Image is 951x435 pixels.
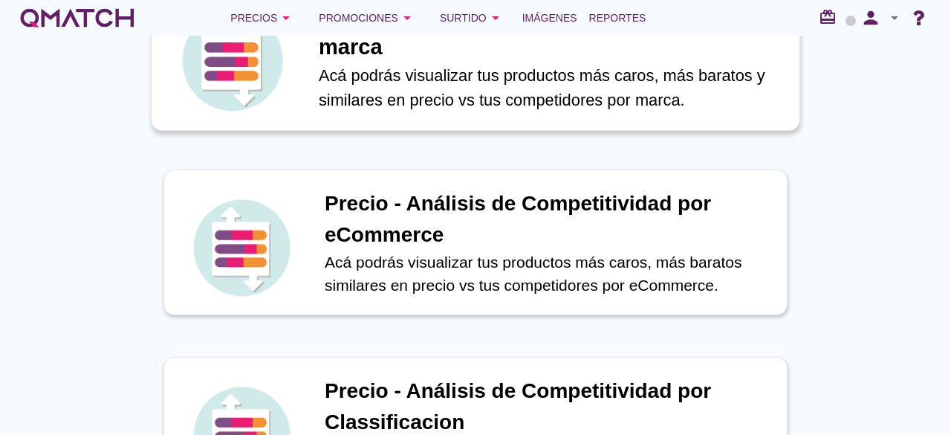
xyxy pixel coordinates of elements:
[819,8,843,26] i: redeem
[230,9,295,27] div: Precios
[856,7,886,28] i: person
[522,9,577,27] span: Imágenes
[398,9,416,27] i: arrow_drop_down
[277,9,295,27] i: arrow_drop_down
[325,188,772,251] h1: Precio - Análisis de Competitividad por eCommerce
[440,9,504,27] div: Surtido
[583,3,652,33] a: Reportes
[218,3,307,33] button: Precios
[325,251,772,297] p: Acá podrás visualizar tus productos más caros, más baratos similares en precio vs tus competidore...
[589,9,646,27] span: Reportes
[516,3,583,33] a: Imágenes
[189,196,293,300] img: icon
[319,9,416,27] div: Promociones
[18,3,137,33] a: white-qmatch-logo
[319,63,784,112] p: Acá podrás visualizar tus productos más caros, más baratos y similares en precio vs tus competido...
[886,9,903,27] i: arrow_drop_down
[143,170,808,315] a: iconPrecio - Análisis de Competitividad por eCommerceAcá podrás visualizar tus productos más caro...
[307,3,428,33] button: Promociones
[487,9,504,27] i: arrow_drop_down
[178,6,287,115] img: icon
[428,3,516,33] button: Surtido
